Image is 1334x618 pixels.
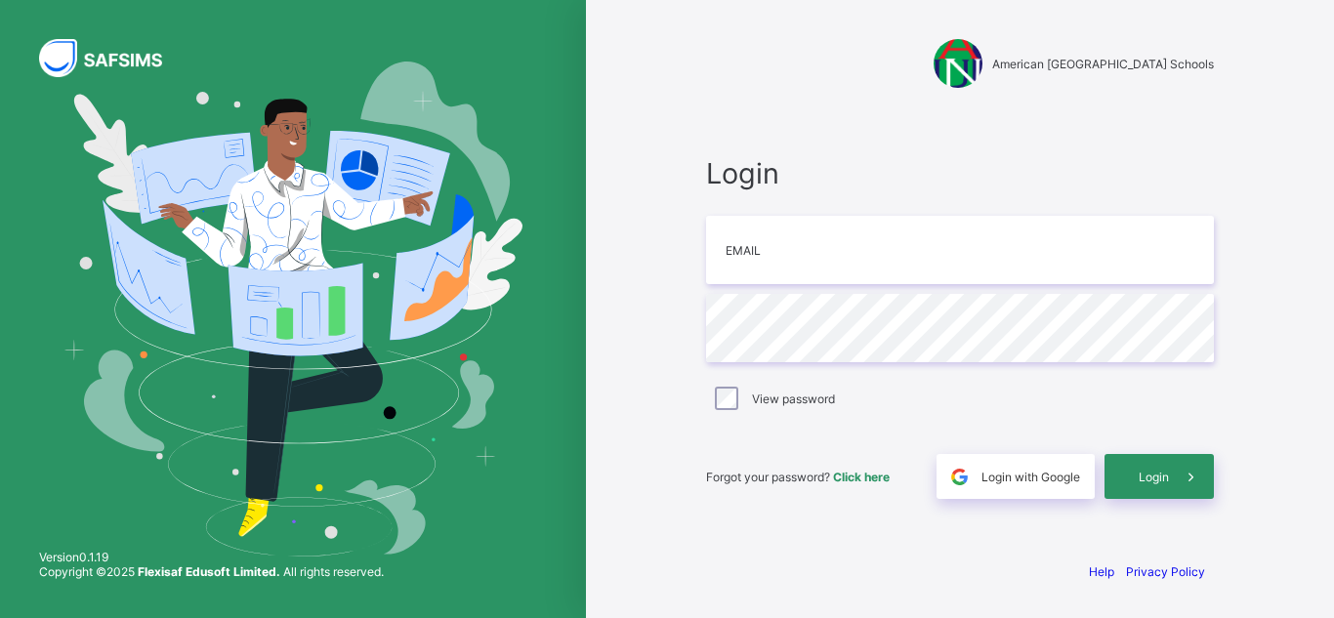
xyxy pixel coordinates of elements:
label: View password [752,391,835,406]
img: Hero Image [63,62,523,556]
a: Help [1089,564,1114,579]
span: American [GEOGRAPHIC_DATA] Schools [992,57,1214,71]
a: Click here [833,470,890,484]
span: Forgot your password? [706,470,890,484]
strong: Flexisaf Edusoft Limited. [138,564,280,579]
img: SAFSIMS Logo [39,39,186,77]
span: Copyright © 2025 All rights reserved. [39,564,384,579]
img: google.396cfc9801f0270233282035f929180a.svg [948,466,971,488]
span: Version 0.1.19 [39,550,384,564]
span: Login [706,156,1214,190]
a: Privacy Policy [1126,564,1205,579]
span: Login with Google [981,470,1080,484]
span: Login [1139,470,1169,484]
